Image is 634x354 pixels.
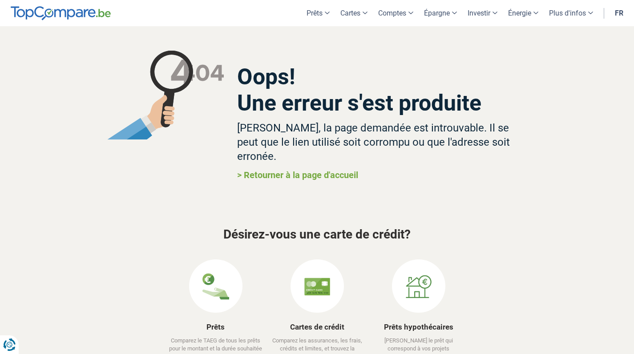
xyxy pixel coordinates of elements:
[202,273,229,300] img: Prêts
[206,322,225,331] a: Prêts
[64,228,571,242] h3: Désirez-vous une carte de crédit?
[107,51,224,139] img: magnifying glass not found
[405,273,432,300] img: Prêts hypothécaires
[290,322,344,331] a: Cartes de crédit
[237,170,358,180] a: > Retourner à la page d'accueil
[237,64,528,116] h2: Oops! Une erreur s'est produite
[11,6,111,20] img: TopCompare
[384,322,453,331] a: Prêts hypothécaires
[304,273,331,300] img: Cartes de crédit
[237,121,528,163] h3: [PERSON_NAME], la page demandée est introuvable. Il se peut que le lien utilisé soit corrompu ou ...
